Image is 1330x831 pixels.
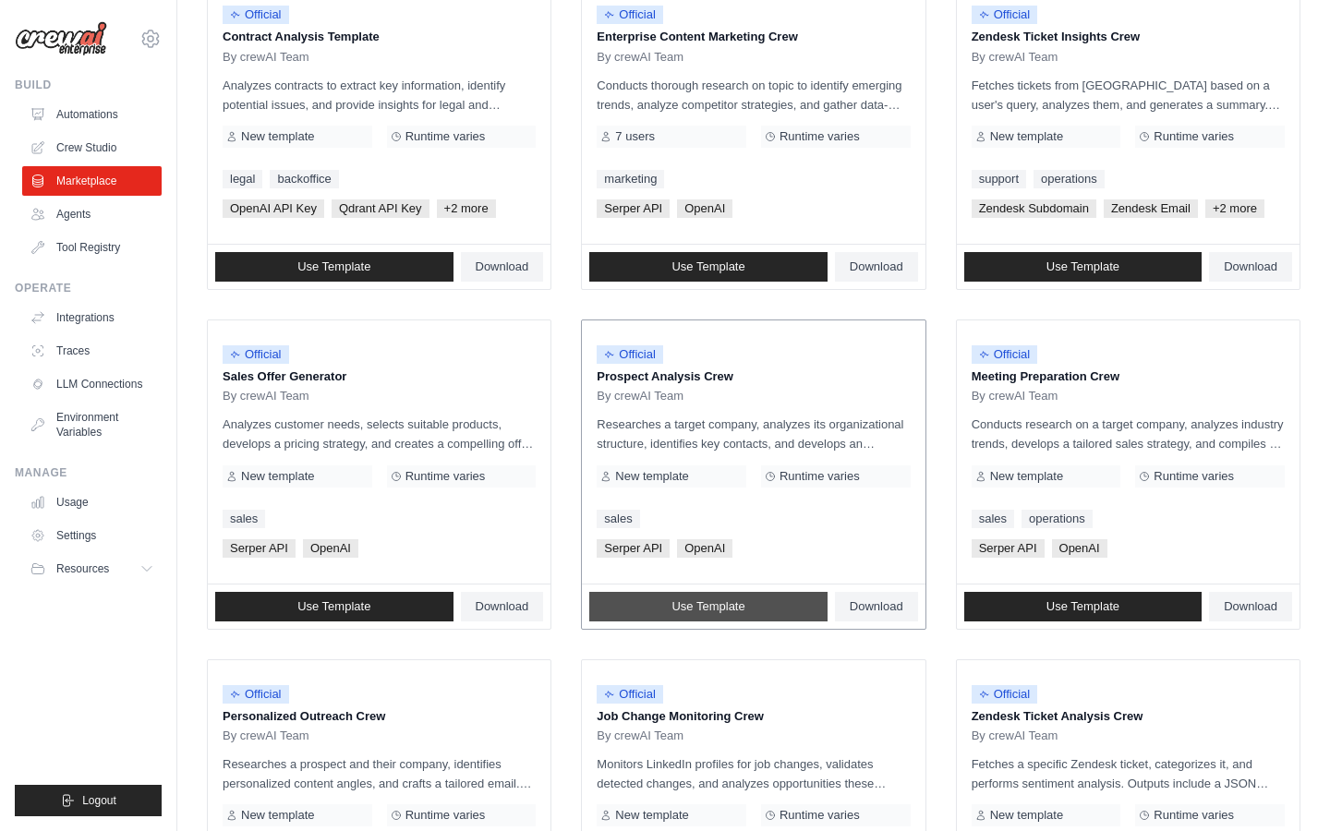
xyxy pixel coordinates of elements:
[677,539,732,558] span: OpenAI
[589,592,828,621] a: Use Template
[671,259,744,274] span: Use Template
[597,510,639,528] a: sales
[972,76,1285,114] p: Fetches tickets from [GEOGRAPHIC_DATA] based on a user's query, analyzes them, and generates a su...
[972,754,1285,793] p: Fetches a specific Zendesk ticket, categorizes it, and performs sentiment analysis. Outputs inclu...
[223,76,536,114] p: Analyzes contracts to extract key information, identify potential issues, and provide insights fo...
[22,336,162,366] a: Traces
[615,469,688,484] span: New template
[405,469,486,484] span: Runtime varies
[15,465,162,480] div: Manage
[270,170,338,188] a: backoffice
[850,599,903,614] span: Download
[1154,469,1234,484] span: Runtime varies
[15,21,107,56] img: Logo
[671,599,744,614] span: Use Template
[223,50,309,65] span: By crewAI Team
[22,133,162,163] a: Crew Studio
[405,808,486,823] span: Runtime varies
[332,199,429,218] span: Qdrant API Key
[223,685,289,704] span: Official
[405,129,486,144] span: Runtime varies
[223,367,536,386] p: Sales Offer Generator
[437,199,496,218] span: +2 more
[1209,252,1292,282] a: Download
[297,599,370,614] span: Use Template
[223,539,296,558] span: Serper API
[223,510,265,528] a: sales
[1034,170,1105,188] a: operations
[597,754,910,793] p: Monitors LinkedIn profiles for job changes, validates detected changes, and analyzes opportunitie...
[1154,808,1234,823] span: Runtime varies
[597,6,663,24] span: Official
[22,403,162,447] a: Environment Variables
[850,259,903,274] span: Download
[597,28,910,46] p: Enterprise Content Marketing Crew
[297,259,370,274] span: Use Template
[597,367,910,386] p: Prospect Analysis Crew
[461,592,544,621] a: Download
[597,50,683,65] span: By crewAI Team
[15,785,162,816] button: Logout
[1224,259,1277,274] span: Download
[972,199,1096,218] span: Zendesk Subdomain
[780,129,860,144] span: Runtime varies
[241,469,314,484] span: New template
[972,729,1058,743] span: By crewAI Team
[56,561,109,576] span: Resources
[835,592,918,621] a: Download
[677,199,732,218] span: OpenAI
[82,793,116,808] span: Logout
[215,592,453,621] a: Use Template
[597,170,664,188] a: marketing
[215,252,453,282] a: Use Template
[15,281,162,295] div: Operate
[615,129,655,144] span: 7 users
[597,199,670,218] span: Serper API
[1154,129,1234,144] span: Runtime varies
[223,170,262,188] a: legal
[597,685,663,704] span: Official
[303,539,358,558] span: OpenAI
[1046,259,1119,274] span: Use Template
[22,369,162,399] a: LLM Connections
[241,129,314,144] span: New template
[223,415,536,453] p: Analyzes customer needs, selects suitable products, develops a pricing strategy, and creates a co...
[964,592,1203,621] a: Use Template
[223,6,289,24] span: Official
[223,345,289,364] span: Official
[22,199,162,229] a: Agents
[241,808,314,823] span: New template
[597,707,910,726] p: Job Change Monitoring Crew
[972,389,1058,403] span: By crewAI Team
[22,521,162,550] a: Settings
[597,729,683,743] span: By crewAI Team
[589,252,828,282] a: Use Template
[22,488,162,517] a: Usage
[597,345,663,364] span: Official
[972,367,1285,386] p: Meeting Preparation Crew
[1205,199,1264,218] span: +2 more
[990,808,1063,823] span: New template
[615,808,688,823] span: New template
[597,389,683,403] span: By crewAI Team
[972,415,1285,453] p: Conducts research on a target company, analyzes industry trends, develops a tailored sales strate...
[1209,592,1292,621] a: Download
[223,729,309,743] span: By crewAI Team
[780,469,860,484] span: Runtime varies
[223,28,536,46] p: Contract Analysis Template
[476,599,529,614] span: Download
[597,76,910,114] p: Conducts thorough research on topic to identify emerging trends, analyze competitor strategies, a...
[22,166,162,196] a: Marketplace
[22,100,162,129] a: Automations
[990,129,1063,144] span: New template
[22,233,162,262] a: Tool Registry
[223,199,324,218] span: OpenAI API Key
[1104,199,1198,218] span: Zendesk Email
[972,510,1014,528] a: sales
[597,539,670,558] span: Serper API
[972,707,1285,726] p: Zendesk Ticket Analysis Crew
[1224,599,1277,614] span: Download
[835,252,918,282] a: Download
[972,28,1285,46] p: Zendesk Ticket Insights Crew
[964,252,1203,282] a: Use Template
